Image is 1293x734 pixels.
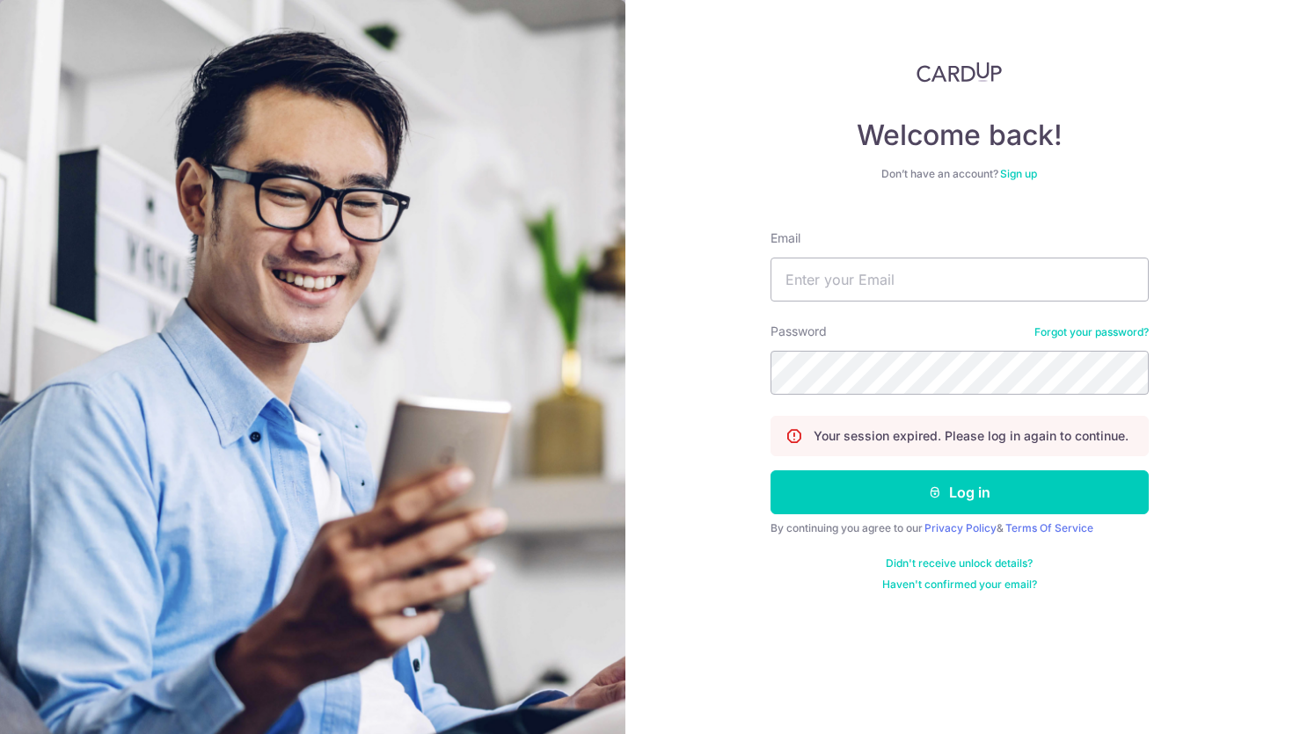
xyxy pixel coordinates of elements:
a: Sign up [1000,167,1037,180]
div: By continuing you agree to our & [771,521,1149,535]
p: Your session expired. Please log in again to continue. [814,427,1129,445]
label: Email [771,229,800,247]
img: CardUp Logo [917,62,1003,83]
label: Password [771,323,827,340]
a: Privacy Policy [924,521,997,534]
a: Forgot your password? [1034,325,1149,339]
input: Enter your Email [771,258,1149,302]
div: Don’t have an account? [771,167,1149,181]
button: Log in [771,470,1149,514]
h4: Welcome back! [771,118,1149,153]
a: Terms Of Service [1005,521,1093,534]
a: Didn't receive unlock details? [886,556,1033,570]
a: Haven't confirmed your email? [882,578,1037,592]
